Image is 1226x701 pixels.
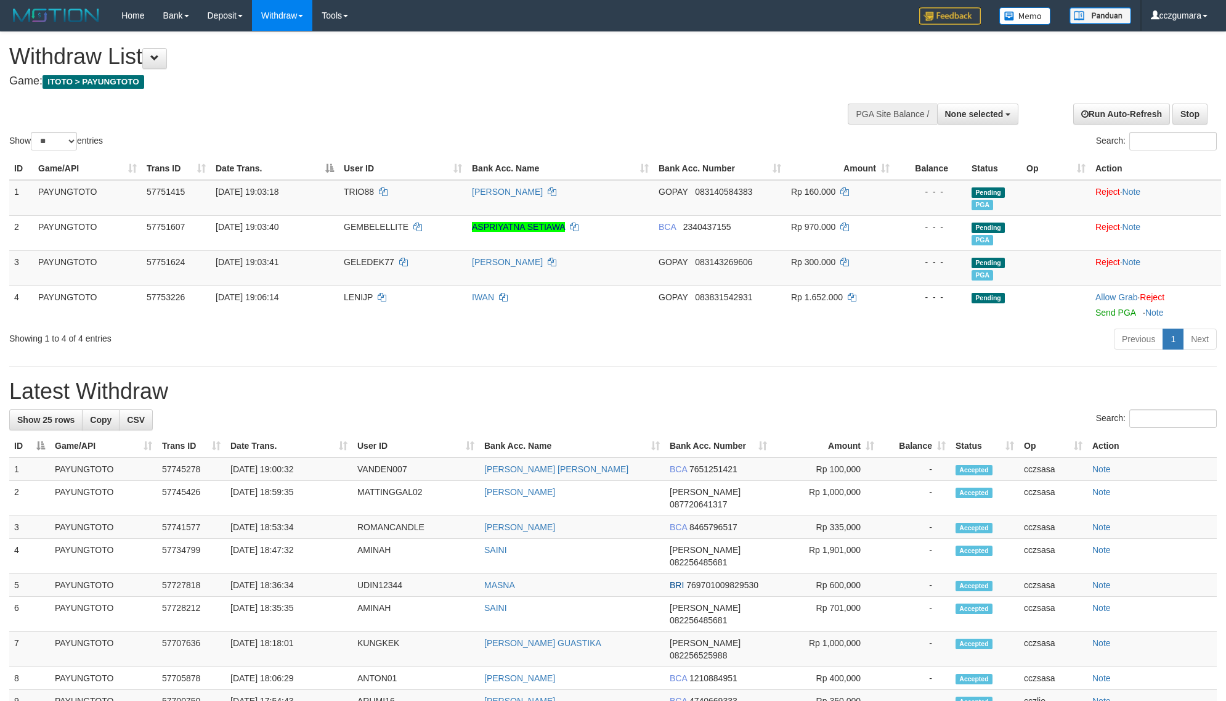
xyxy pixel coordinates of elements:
a: SAINI [484,603,507,613]
img: MOTION_logo.png [9,6,103,25]
span: Accepted [956,581,993,591]
a: Note [1092,522,1111,532]
td: Rp 1,000,000 [772,632,879,667]
a: Note [1122,257,1141,267]
td: PAYUNGTOTO [50,574,157,597]
h1: Withdraw List [9,44,805,69]
span: Pending [972,187,1005,198]
span: Accepted [956,604,993,614]
div: - - - [899,291,962,303]
a: Run Auto-Refresh [1073,104,1170,125]
td: cczsasa [1019,481,1087,516]
a: [PERSON_NAME] [484,487,555,497]
a: CSV [119,409,153,430]
td: [DATE] 18:35:35 [225,597,352,632]
a: Note [1122,222,1141,232]
span: Marked by cczsasa [972,270,993,281]
span: [DATE] 19:03:40 [216,222,278,232]
td: 57705878 [157,667,225,690]
td: Rp 100,000 [772,457,879,481]
span: Copy [90,415,112,425]
span: 57753226 [147,292,185,302]
label: Search: [1096,132,1217,150]
input: Search: [1129,409,1217,428]
td: PAYUNGTOTO [50,667,157,690]
select: Showentries [31,132,77,150]
h4: Game: [9,75,805,88]
span: Copy 2340437155 to clipboard [683,222,731,232]
a: [PERSON_NAME] GUASTIKA [484,638,601,648]
td: Rp 1,000,000 [772,481,879,516]
td: 5 [9,574,50,597]
span: 57751624 [147,257,185,267]
td: 57707636 [157,632,225,667]
span: Copy 769701009829530 to clipboard [686,580,758,590]
img: Feedback.jpg [919,7,981,25]
span: Rp 160.000 [791,187,835,197]
td: - [879,516,951,539]
div: - - - [899,186,962,198]
td: PAYUNGTOTO [33,250,142,285]
span: Copy 1210884951 to clipboard [689,673,737,683]
th: User ID: activate to sort column ascending [352,435,479,457]
td: 3 [9,516,50,539]
span: None selected [945,109,1004,119]
td: 2 [9,215,33,250]
th: Bank Acc. Number: activate to sort column ascending [654,157,786,180]
td: PAYUNGTOTO [50,597,157,632]
td: 57727818 [157,574,225,597]
td: - [879,481,951,516]
td: 4 [9,285,33,324]
td: cczsasa [1019,667,1087,690]
span: [PERSON_NAME] [670,487,741,497]
span: 57751607 [147,222,185,232]
td: cczsasa [1019,597,1087,632]
th: Op: activate to sort column ascending [1021,157,1090,180]
td: [DATE] 18:53:34 [225,516,352,539]
td: · [1090,285,1221,324]
a: Reject [1095,187,1120,197]
a: Reject [1095,222,1120,232]
td: Rp 600,000 [772,574,879,597]
a: Copy [82,409,120,430]
td: [DATE] 18:36:34 [225,574,352,597]
td: [DATE] 18:06:29 [225,667,352,690]
span: Rp 1.652.000 [791,292,843,302]
th: Game/API: activate to sort column ascending [50,435,157,457]
a: [PERSON_NAME] [484,673,555,683]
a: Reject [1095,257,1120,267]
a: Next [1183,329,1217,350]
span: 57751415 [147,187,185,197]
td: AMINAH [352,597,479,632]
td: [DATE] 18:59:35 [225,481,352,516]
th: Trans ID: activate to sort column ascending [142,157,211,180]
th: Date Trans.: activate to sort column descending [211,157,339,180]
td: · [1090,250,1221,285]
span: Copy 083140584383 to clipboard [695,187,752,197]
td: 57728212 [157,597,225,632]
span: Pending [972,293,1005,303]
th: Balance [895,157,967,180]
td: PAYUNGTOTO [33,285,142,324]
th: Action [1087,435,1217,457]
img: Button%20Memo.svg [999,7,1051,25]
span: BCA [659,222,676,232]
a: Note [1092,603,1111,613]
td: · [1090,180,1221,216]
td: PAYUNGTOTO [33,180,142,216]
td: 1 [9,180,33,216]
span: Accepted [956,546,993,556]
span: · [1095,292,1140,302]
span: BCA [670,464,687,474]
th: Amount: activate to sort column ascending [786,157,895,180]
a: 1 [1163,329,1183,350]
a: SAINI [484,545,507,555]
span: Copy 7651251421 to clipboard [689,464,737,474]
td: AMINAH [352,539,479,574]
th: Amount: activate to sort column ascending [772,435,879,457]
span: [DATE] 19:03:41 [216,257,278,267]
th: Balance: activate to sort column ascending [879,435,951,457]
td: Rp 1,901,000 [772,539,879,574]
td: 57741577 [157,516,225,539]
td: 57745426 [157,481,225,516]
